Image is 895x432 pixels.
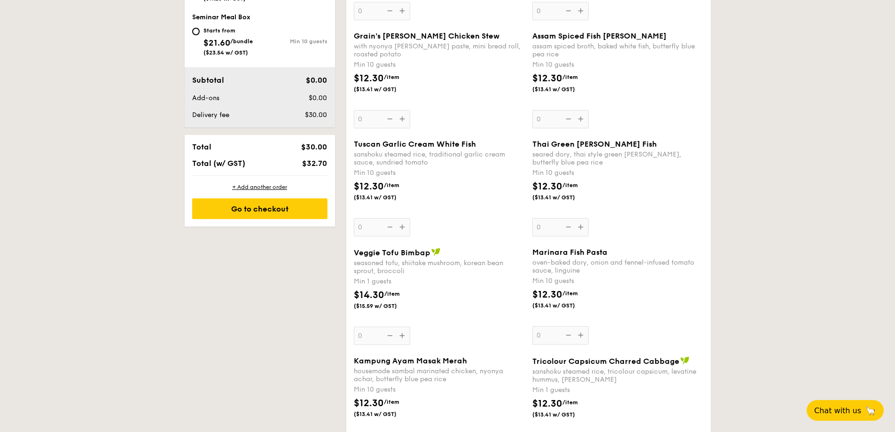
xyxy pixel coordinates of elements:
span: ($13.41 w/ GST) [532,194,596,201]
div: Min 10 guests [532,276,703,286]
span: /item [384,182,399,189]
span: Marinara Fish Pasta [532,248,607,257]
span: Veggie Tofu Bimbap [354,248,430,257]
span: ($13.41 w/ GST) [354,86,418,93]
span: Subtotal [192,76,224,85]
span: $14.30 [354,290,384,301]
div: + Add another order [192,183,327,191]
span: /item [562,290,578,297]
span: /item [562,182,578,189]
div: sanshoku steamed rice, tricolour capsicum, levatine hummus, [PERSON_NAME] [532,368,703,384]
button: Chat with us🦙 [807,400,884,421]
span: $0.00 [309,94,327,102]
span: $12.30 [532,398,562,409]
span: Delivery fee [192,111,229,119]
span: ($15.59 w/ GST) [354,302,418,310]
div: with nyonya [PERSON_NAME] paste, mini bread roll, roasted potato [354,42,525,58]
div: Min 10 guests [354,60,525,70]
span: ($23.54 w/ GST) [203,49,248,56]
span: $32.70 [302,159,327,168]
div: Starts from [203,27,253,34]
span: Tricolour Capsicum Charred Cabbage [532,357,679,366]
span: /item [384,399,399,405]
input: Starts from$21.60/bundle($23.54 w/ GST)Min 10 guests [192,28,200,35]
span: Grain's [PERSON_NAME] Chicken Stew [354,31,499,40]
div: Min 1 guests [354,277,525,286]
span: $12.30 [354,73,384,84]
span: $12.30 [532,289,562,300]
img: icon-vegan.f8ff3823.svg [680,356,690,365]
span: Thai Green [PERSON_NAME] Fish [532,140,657,149]
div: Min 10 guests [260,38,327,45]
span: $30.00 [301,142,327,151]
span: Chat with us [814,406,861,415]
div: Min 10 guests [532,60,703,70]
span: $12.30 [532,73,562,84]
span: Assam Spiced Fish [PERSON_NAME] [532,31,667,40]
span: Kampung Ayam Masak Merah [354,356,467,365]
img: icon-vegan.f8ff3823.svg [431,248,441,256]
span: ($13.41 w/ GST) [532,86,596,93]
span: ($13.41 w/ GST) [532,411,596,418]
span: Seminar Meal Box [192,13,250,21]
div: sanshoku steamed rice, traditional garlic cream sauce, sundried tomato [354,150,525,166]
div: seared dory, thai style green [PERSON_NAME], butterfly blue pea rice [532,150,703,166]
div: Min 10 guests [354,385,525,394]
span: /item [384,291,400,297]
span: Add-ons [192,94,219,102]
span: /item [562,399,578,406]
span: /item [384,74,399,80]
span: 🦙 [865,405,876,416]
span: Tuscan Garlic Cream White Fish [354,140,476,149]
div: housemade sambal marinated chicken, nyonya achar, butterfly blue pea rice [354,367,525,383]
div: seasoned tofu, shiitake mushroom, korean bean sprout, broccoli [354,259,525,275]
div: Min 1 guests [532,385,703,395]
span: $12.30 [532,181,562,192]
div: assam spiced broth, baked white fish, butterfly blue pea rice [532,42,703,58]
div: Go to checkout [192,198,327,219]
span: $0.00 [306,76,327,85]
div: Min 10 guests [354,168,525,178]
span: $21.60 [203,38,230,48]
span: ($13.41 w/ GST) [532,302,596,309]
span: /item [562,74,578,80]
span: /bundle [230,38,253,45]
span: $12.30 [354,181,384,192]
div: Min 10 guests [532,168,703,178]
span: Total (w/ GST) [192,159,245,168]
span: $30.00 [305,111,327,119]
span: Total [192,142,211,151]
span: $12.30 [354,398,384,409]
span: ($13.41 w/ GST) [354,410,418,418]
span: ($13.41 w/ GST) [354,194,418,201]
div: oven-baked dory, onion and fennel-infused tomato sauce, linguine [532,259,703,275]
